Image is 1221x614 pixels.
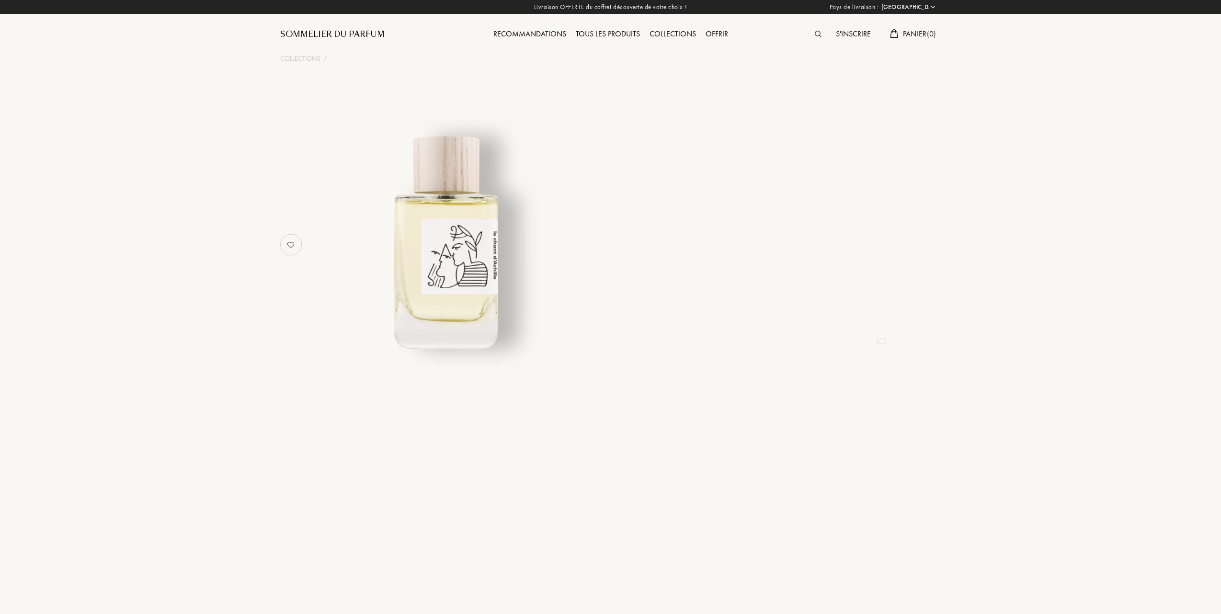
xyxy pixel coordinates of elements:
span: Pays de livraison : [830,2,879,12]
div: S'inscrire [831,28,876,41]
div: Tous les produits [571,28,645,41]
span: Panier ( 0 ) [903,29,936,39]
div: Recommandations [489,28,571,41]
a: Collections [645,29,701,39]
img: undefined undefined [327,122,564,359]
a: Sommelier du Parfum [280,29,385,40]
img: search_icn.svg [815,31,822,37]
img: arrow_w.png [929,3,936,11]
div: Offrir [701,28,733,41]
a: Recommandations [489,29,571,39]
img: no_like_p.png [281,235,300,254]
a: Collections [280,54,320,64]
div: / [323,54,327,64]
a: Offrir [701,29,733,39]
a: Tous les produits [571,29,645,39]
div: Collections [645,28,701,41]
a: S'inscrire [831,29,876,39]
img: cart.svg [890,29,898,38]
